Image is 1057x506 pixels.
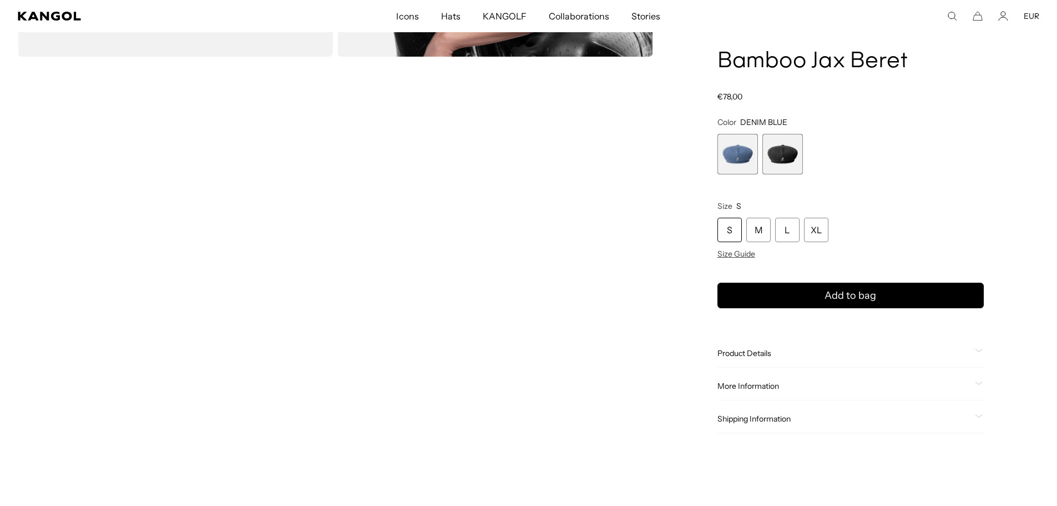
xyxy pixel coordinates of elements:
[717,202,732,212] span: Size
[762,134,803,174] label: Black
[18,12,263,21] a: Kangol
[717,134,758,174] label: DENIM BLUE
[736,202,741,212] span: S
[717,218,742,243] div: S
[717,249,755,259] span: Size Guide
[717,349,970,359] span: Product Details
[746,218,771,243] div: M
[740,117,787,127] span: DENIM BLUE
[717,117,736,127] span: Color
[804,218,828,243] div: XL
[717,283,984,309] button: Add to bag
[947,11,957,21] summary: Search here
[717,414,970,424] span: Shipping Information
[762,134,803,174] div: 2 of 2
[973,11,983,21] button: Cart
[998,11,1008,21] a: Account
[775,218,800,243] div: L
[717,134,758,174] div: 1 of 2
[717,49,984,74] h1: Bamboo Jax Beret
[717,92,742,102] span: €78,00
[1024,11,1039,21] button: EUR
[717,382,970,392] span: More Information
[825,288,876,303] span: Add to bag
